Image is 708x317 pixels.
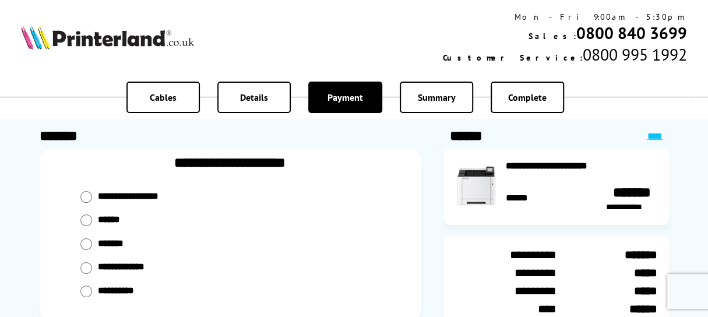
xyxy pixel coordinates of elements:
[240,91,268,103] span: Details
[417,91,455,103] span: Summary
[508,91,547,103] span: Complete
[21,25,194,50] img: Printerland Logo
[443,12,687,22] div: Mon - Fri 9:00am - 5:30pm
[327,91,363,103] span: Payment
[443,52,583,63] span: Customer Service:
[583,44,687,65] span: 0800 995 1992
[576,22,687,44] a: 0800 840 3699
[150,91,177,103] span: Cables
[529,31,576,41] span: Sales:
